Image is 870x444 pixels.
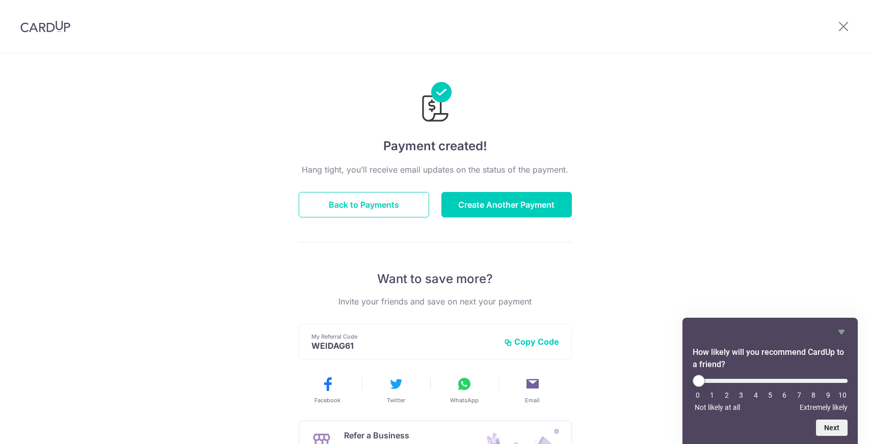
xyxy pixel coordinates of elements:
[722,391,732,399] li: 2
[504,337,559,347] button: Copy Code
[816,420,848,436] button: Next question
[693,326,848,436] div: How likely will you recommend CardUp to a friend? Select an option from 0 to 10, with 0 being Not...
[298,376,358,404] button: Facebook
[299,271,572,287] p: Want to save more?
[800,403,848,411] span: Extremely likely
[736,391,746,399] li: 3
[525,396,540,404] span: Email
[835,326,848,338] button: Hide survey
[808,391,819,399] li: 8
[765,391,775,399] li: 5
[695,403,740,411] span: Not likely at all
[299,163,572,176] p: Hang tight, you’ll receive email updates on the status of the payment.
[707,391,717,399] li: 1
[779,391,789,399] li: 6
[751,391,761,399] li: 4
[503,376,563,404] button: Email
[20,20,70,33] img: CardUp
[837,391,848,399] li: 10
[311,332,496,341] p: My Referral Code
[693,346,848,371] h2: How likely will you recommend CardUp to a friend? Select an option from 0 to 10, with 0 being Not...
[441,192,572,217] button: Create Another Payment
[299,137,572,155] h4: Payment created!
[419,82,452,125] img: Payments
[693,391,703,399] li: 0
[693,375,848,411] div: How likely will you recommend CardUp to a friend? Select an option from 0 to 10, with 0 being Not...
[311,341,496,351] p: WEIDAG61
[314,396,340,404] span: Facebook
[299,192,429,217] button: Back to Payments
[434,376,494,404] button: WhatsApp
[344,429,456,441] p: Refer a Business
[823,391,833,399] li: 9
[299,295,572,308] p: Invite your friends and save on next your payment
[450,396,479,404] span: WhatsApp
[794,391,804,399] li: 7
[387,396,405,404] span: Twitter
[366,376,426,404] button: Twitter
